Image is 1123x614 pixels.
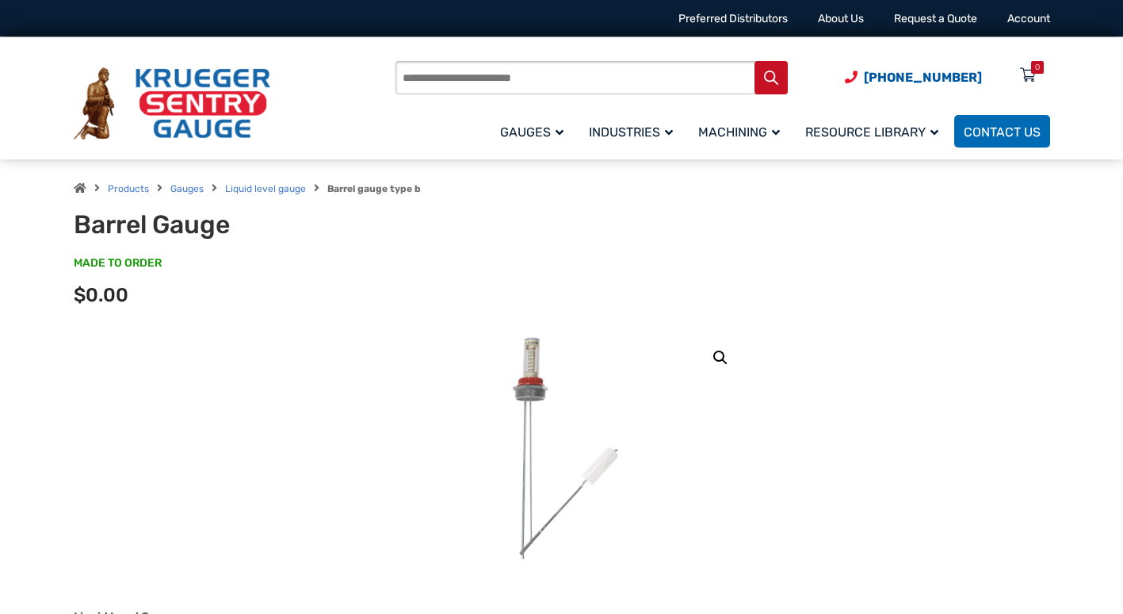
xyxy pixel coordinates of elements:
[894,12,977,25] a: Request a Quote
[818,12,864,25] a: About Us
[1007,12,1050,25] a: Account
[805,125,938,140] span: Resource Library
[689,113,796,150] a: Machining
[706,343,735,372] a: View full-screen image gallery
[845,67,982,87] a: Phone Number (920) 434-8860
[74,209,464,240] h1: Barrel Gauge
[954,115,1050,148] a: Contact Us
[500,125,563,140] span: Gauges
[108,183,149,194] a: Products
[579,113,689,150] a: Industries
[678,12,788,25] a: Preferred Distributors
[225,183,306,194] a: Liquid level gauge
[964,125,1041,140] span: Contact Us
[327,183,421,194] strong: Barrel gauge type b
[589,125,673,140] span: Industries
[170,183,204,194] a: Gauges
[74,67,270,140] img: Krueger Sentry Gauge
[491,113,579,150] a: Gauges
[1035,61,1040,74] div: 0
[74,284,128,306] span: $0.00
[796,113,954,150] a: Resource Library
[74,255,162,271] span: MADE TO ORDER
[698,125,780,140] span: Machining
[864,70,982,85] span: [PHONE_NUMBER]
